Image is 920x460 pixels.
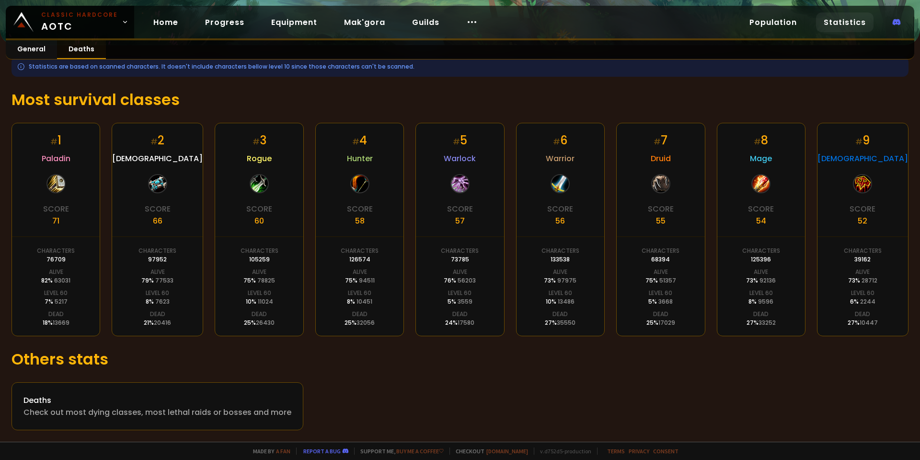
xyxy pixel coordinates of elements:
[441,247,479,255] div: Characters
[545,318,575,327] div: 27 %
[551,255,570,264] div: 133538
[345,318,375,327] div: 25 %
[356,297,372,306] span: 10451
[557,276,576,284] span: 97975
[754,136,761,147] small: #
[347,297,372,306] div: 8 %
[553,136,560,147] small: #
[345,276,375,285] div: 75 %
[750,153,772,165] span: Mage
[756,215,766,227] div: 54
[55,297,68,306] span: 5217
[855,310,870,318] div: Dead
[860,318,878,327] span: 10447
[241,247,278,255] div: Characters
[629,448,649,455] a: Privacy
[653,310,668,318] div: Dead
[651,153,671,165] span: Druid
[6,6,134,38] a: Classic HardcoreAOTC
[356,318,375,327] span: 32056
[112,153,203,165] span: [DEMOGRAPHIC_DATA]
[146,12,186,32] a: Home
[252,268,266,276] div: Alive
[352,132,367,149] div: 4
[355,215,365,227] div: 58
[48,310,64,318] div: Dead
[448,289,471,297] div: Level 60
[52,215,59,227] div: 71
[404,12,447,32] a: Guilds
[44,289,68,297] div: Level 60
[253,132,266,149] div: 3
[458,318,474,327] span: 17580
[246,297,273,306] div: 10 %
[654,268,668,276] div: Alive
[6,40,57,59] a: General
[144,318,171,327] div: 21 %
[349,255,370,264] div: 126574
[654,136,661,147] small: #
[449,448,528,455] span: Checkout
[649,289,672,297] div: Level 60
[553,132,567,149] div: 6
[758,297,773,306] span: 9596
[749,289,773,297] div: Level 60
[247,153,272,165] span: Rogue
[359,276,375,284] span: 94511
[146,297,170,306] div: 8 %
[448,297,472,306] div: 5 %
[45,297,68,306] div: 7 %
[658,318,675,327] span: 17029
[862,276,877,284] span: 28712
[41,11,118,19] small: Classic Hardcore
[37,247,75,255] div: Characters
[746,276,776,285] div: 73 %
[534,448,591,455] span: v. d752d5 - production
[855,132,870,149] div: 9
[546,297,575,306] div: 10 %
[145,203,171,215] div: Score
[43,318,69,327] div: 18 %
[256,318,275,327] span: 26430
[252,310,267,318] div: Dead
[607,448,625,455] a: Terms
[486,448,528,455] a: [DOMAIN_NAME]
[150,310,165,318] div: Dead
[445,318,474,327] div: 24 %
[43,203,69,215] div: Score
[276,448,290,455] a: a fan
[197,12,252,32] a: Progress
[642,247,679,255] div: Characters
[748,297,773,306] div: 8 %
[646,318,675,327] div: 25 %
[855,136,862,147] small: #
[541,247,579,255] div: Characters
[150,268,165,276] div: Alive
[41,276,70,285] div: 82 %
[23,394,291,406] div: Deaths
[396,448,444,455] a: Buy me a coffee
[848,318,878,327] div: 27 %
[848,276,877,285] div: 73 %
[54,276,70,284] span: 63031
[41,11,118,34] span: AOTC
[855,268,870,276] div: Alive
[257,276,275,284] span: 78825
[553,268,567,276] div: Alive
[336,12,393,32] a: Mak'gora
[154,318,171,327] span: 20416
[347,153,373,165] span: Hunter
[658,297,673,306] span: 3668
[547,203,573,215] div: Score
[552,310,568,318] div: Dead
[653,448,678,455] a: Consent
[46,255,66,264] div: 76709
[754,268,768,276] div: Alive
[247,448,290,455] span: Made by
[645,276,676,285] div: 75 %
[747,318,776,327] div: 27 %
[254,215,264,227] div: 60
[851,289,874,297] div: Level 60
[153,215,162,227] div: 66
[555,215,565,227] div: 56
